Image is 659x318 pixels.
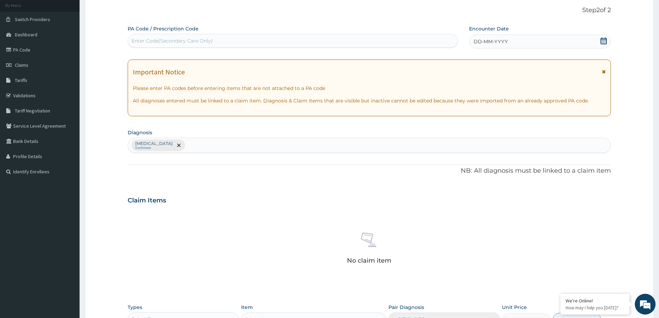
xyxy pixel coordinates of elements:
h3: Claim Items [128,197,166,205]
img: d_794563401_company_1708531726252_794563401 [13,35,28,52]
p: Please enter PA codes before entering items that are not attached to a PA code [133,85,606,92]
p: All diagnoses entered must be linked to a claim item. Diagnosis & Claim Items that are visible bu... [133,97,606,104]
span: Tariff Negotiation [15,108,50,114]
div: Chat with us now [36,39,116,48]
p: How may I help you today? [566,305,624,311]
div: Minimize live chat window [113,3,130,20]
span: DD-MM-YYYY [474,38,508,45]
p: NB: All diagnosis must be linked to a claim item [128,166,611,175]
p: No claim item [347,257,391,264]
label: Pair Diagnosis [388,304,424,311]
div: Enter Code(Secondary Care Only) [131,37,213,44]
h1: Important Notice [133,68,185,76]
span: Tariffs [15,77,27,83]
span: We're online! [40,87,95,157]
span: Switch Providers [15,16,50,22]
label: Unit Price [502,304,527,311]
label: Encounter Date [469,25,509,32]
span: Claims [15,62,28,68]
label: Diagnosis [128,129,152,136]
label: Types [128,305,142,310]
textarea: Type your message and hit 'Enter' [3,189,132,213]
label: PA Code / Prescription Code [128,25,199,32]
label: Item [241,304,253,311]
p: Step 2 of 2 [128,7,611,14]
span: Dashboard [15,31,37,38]
div: We're Online! [566,298,624,304]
